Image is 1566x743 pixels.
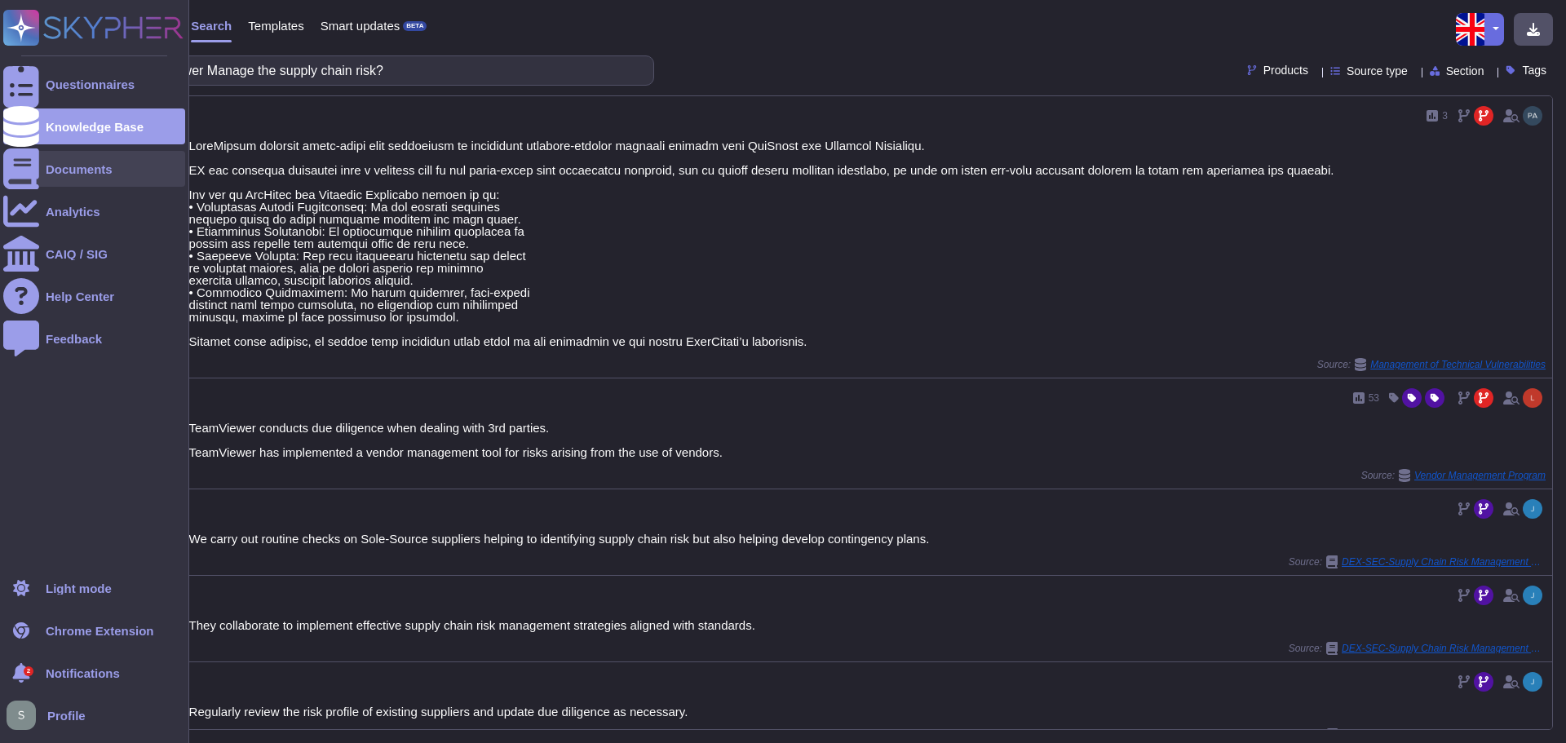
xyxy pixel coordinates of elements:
[1523,106,1542,126] img: user
[3,151,185,187] a: Documents
[248,20,303,32] span: Templates
[1370,360,1546,369] span: Management of Technical Vulnerabilities
[1289,555,1546,568] span: Source:
[3,193,185,229] a: Analytics
[46,290,114,303] div: Help Center
[46,625,154,637] div: Chrome Extension
[46,163,113,175] div: Documents
[3,108,185,144] a: Knowledge Base
[1342,557,1546,567] span: DEX-SEC-Supply Chain Risk Management Plan
[1347,65,1408,77] span: Source type
[46,78,135,91] div: Questionnaires
[403,21,427,31] div: BETA
[64,56,637,85] input: Search a question or template...
[1523,586,1542,605] img: user
[7,701,36,730] img: user
[189,422,1546,458] div: TeamViewer conducts due diligence when dealing with 3rd parties. TeamViewer has implemented a ven...
[3,236,185,272] a: CAIQ / SIG
[1522,64,1546,76] span: Tags
[24,666,33,676] div: 2
[3,321,185,356] a: Feedback
[46,121,144,133] div: Knowledge Base
[1414,471,1546,480] span: Vendor Management Program
[1369,393,1379,403] span: 53
[1442,111,1448,121] span: 3
[46,248,108,260] div: CAIQ / SIG
[1361,469,1546,482] span: Source:
[46,333,102,345] div: Feedback
[321,20,400,32] span: Smart updates
[47,710,86,722] span: Profile
[1263,64,1308,76] span: Products
[1342,643,1546,653] span: DEX-SEC-Supply Chain Risk Management Plan
[3,278,185,314] a: Help Center
[189,705,1546,718] div: Regularly review the risk profile of existing suppliers and update due diligence as necessary.
[191,20,232,32] span: Search
[3,697,47,733] button: user
[3,66,185,102] a: Questionnaires
[3,613,185,648] a: Chrome Extension
[189,533,1546,545] div: We carry out routine checks on Sole-Source suppliers helping to identifying supply chain risk but...
[1446,65,1484,77] span: Section
[1523,672,1542,692] img: user
[1317,358,1546,371] span: Source:
[189,139,1546,347] div: LoreMipsum dolorsit ametc-adipi elit seddoeiusm te incididunt utlabore-etdolor magnaali enimadm v...
[1289,642,1546,655] span: Source:
[1456,13,1489,46] img: en
[1523,499,1542,519] img: user
[1523,388,1542,408] img: user
[46,667,120,679] span: Notifications
[46,582,112,595] div: Light mode
[189,619,1546,631] div: They collaborate to implement effective supply chain risk management strategies aligned with stan...
[46,206,100,218] div: Analytics
[1289,728,1546,741] span: Source:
